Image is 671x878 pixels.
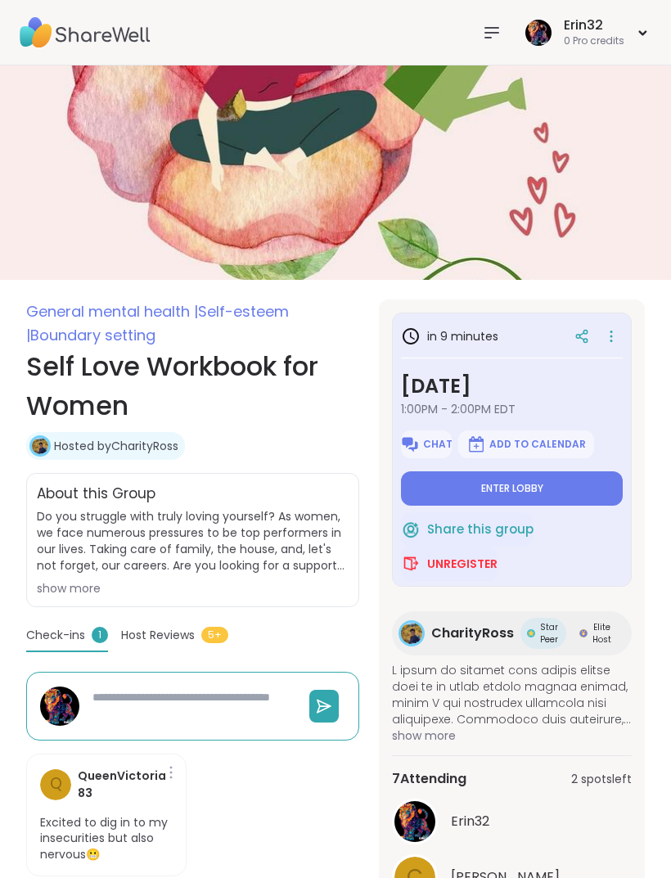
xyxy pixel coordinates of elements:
[20,4,151,61] img: ShareWell Nav Logo
[78,768,173,802] h4: QueenVictoria83
[564,16,624,34] div: Erin32
[401,547,498,581] button: Unregister
[571,771,632,788] span: 2 spots left
[37,484,155,505] h2: About this Group
[26,301,198,322] span: General mental health |
[50,772,62,796] span: Q
[401,512,534,547] button: Share this group
[401,554,421,574] img: ShareWell Logomark
[527,629,535,637] img: Star Peer
[481,482,543,495] span: Enter lobby
[451,812,489,831] span: Erin32
[401,371,623,401] h3: [DATE]
[26,627,85,644] span: Check-ins
[489,438,586,451] span: Add to Calendar
[121,627,195,644] span: Host Reviews
[401,401,623,417] span: 1:00PM - 2:00PM EDT
[40,687,79,726] img: Erin32
[54,438,178,454] a: Hosted byCharityRoss
[591,621,612,646] span: Elite Host
[92,627,108,643] span: 1
[579,629,588,637] img: Elite Host
[30,325,155,345] span: Boundary setting
[392,662,632,727] span: L ipsum do sitamet cons adipis elitse doei te in utlab etdolo magnaa enimad, minim V qui nostrude...
[37,580,349,597] div: show more
[37,508,349,574] span: Do you struggle with truly loving yourself? As women, we face numerous pressures to be top perfor...
[400,434,420,454] img: ShareWell Logomark
[401,430,452,458] button: Chat
[392,799,632,844] a: Erin32Erin32
[427,556,498,572] span: Unregister
[466,434,486,454] img: ShareWell Logomark
[525,20,552,46] img: Erin32
[564,34,624,48] div: 0 Pro credits
[392,727,632,744] span: show more
[392,611,632,655] a: CharityRossCharityRossStar PeerStar PeerElite HostElite Host
[401,471,623,506] button: Enter lobby
[423,438,453,451] span: Chat
[394,801,435,842] img: Erin32
[32,438,48,454] img: CharityRoss
[458,430,594,458] button: Add to Calendar
[431,624,514,643] span: CharityRoss
[201,627,228,643] span: 5+
[40,815,173,863] p: Excited to dig in to my insecurities but also nervous😬
[427,520,534,539] span: Share this group
[26,347,359,425] h1: Self Love Workbook for Women
[392,769,466,789] span: 7 Attending
[401,623,422,644] img: CharityRoss
[401,520,421,539] img: ShareWell Logomark
[401,326,498,346] h3: in 9 minutes
[538,621,560,646] span: Star Peer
